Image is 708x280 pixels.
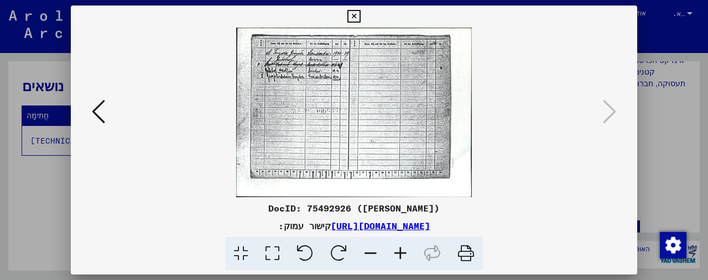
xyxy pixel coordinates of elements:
font: קישור עמוק: [278,220,331,231]
font: DocID: 75492926 ([PERSON_NAME]) [268,203,440,214]
img: שינוי הסכמה [660,232,686,258]
img: 002.jpg [108,28,600,197]
a: [URL][DOMAIN_NAME] [331,220,430,231]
